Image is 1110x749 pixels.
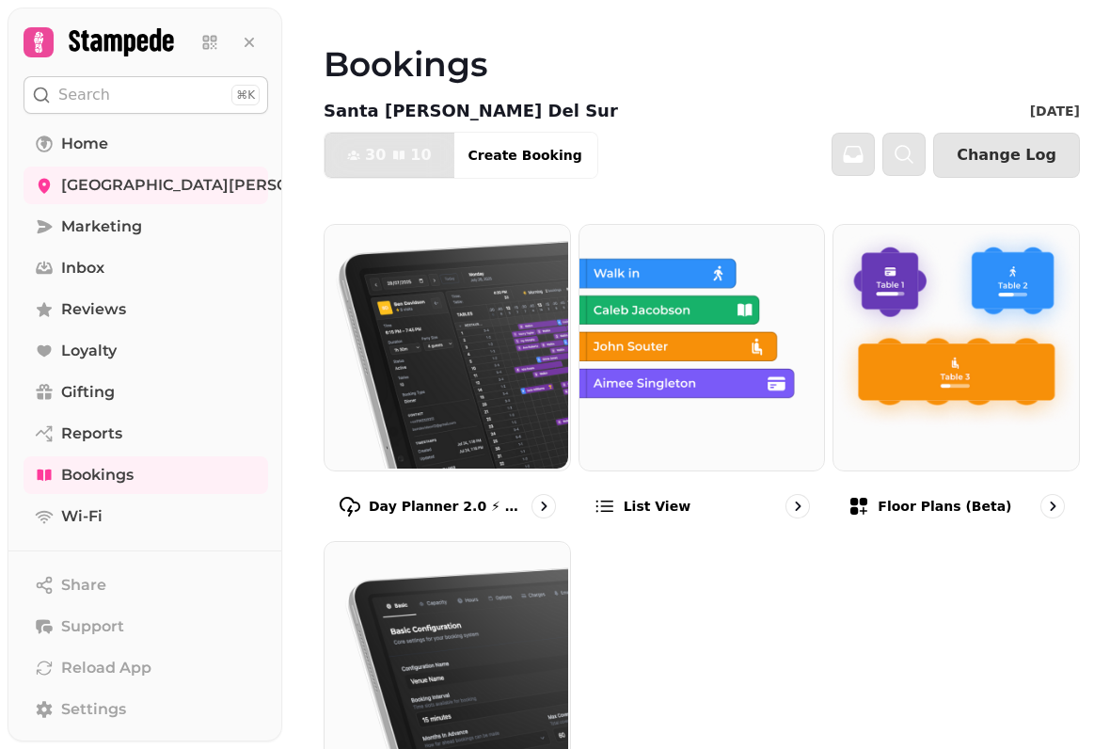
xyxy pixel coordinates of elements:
span: 10 [410,148,431,163]
span: Wi-Fi [61,505,103,528]
span: Settings [61,698,126,721]
span: Loyalty [61,340,117,362]
a: Gifting [24,374,268,411]
span: Gifting [61,381,115,404]
button: Create Booking [453,133,597,178]
a: Inbox [24,249,268,287]
img: Day Planner 2.0 ⚡ (Beta) [323,223,568,469]
span: Home [61,133,108,155]
a: Settings [24,691,268,728]
a: List viewList view [579,224,826,534]
span: Marketing [61,215,142,238]
span: Create Booking [468,149,582,162]
svg: go to [788,497,807,516]
svg: go to [1043,497,1062,516]
a: Reviews [24,291,268,328]
span: Reload App [61,657,151,679]
a: Wi-Fi [24,498,268,535]
span: Inbox [61,257,104,279]
button: Support [24,608,268,645]
img: Floor Plans (beta) [832,223,1077,469]
p: Search [58,84,110,106]
button: Share [24,566,268,604]
a: Home [24,125,268,163]
svg: go to [534,497,553,516]
div: ⌘K [231,85,260,105]
button: Reload App [24,649,268,687]
p: List view [624,497,690,516]
span: Share [61,574,106,597]
button: Search⌘K [24,76,268,114]
p: Santa [PERSON_NAME] Del Sur [324,98,618,124]
span: Reports [61,422,122,445]
span: Bookings [61,464,134,486]
img: List view [578,223,823,469]
p: [DATE] [1030,102,1080,120]
a: Day Planner 2.0 ⚡ (Beta)Day Planner 2.0 ⚡ (Beta) [324,224,571,534]
a: Bookings [24,456,268,494]
span: Support [61,615,124,638]
span: Change Log [957,148,1056,163]
button: Change Log [933,133,1080,178]
p: Floor Plans (beta) [878,497,1011,516]
a: [GEOGRAPHIC_DATA][PERSON_NAME] [24,167,268,204]
span: 30 [365,148,386,163]
button: 3010 [325,133,454,178]
p: Day Planner 2.0 ⚡ (Beta) [369,497,524,516]
a: Floor Plans (beta)Floor Plans (beta) [832,224,1080,534]
a: Loyalty [24,332,268,370]
span: Reviews [61,298,126,321]
a: Marketing [24,208,268,246]
a: Reports [24,415,268,453]
span: [GEOGRAPHIC_DATA][PERSON_NAME] [61,174,362,197]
